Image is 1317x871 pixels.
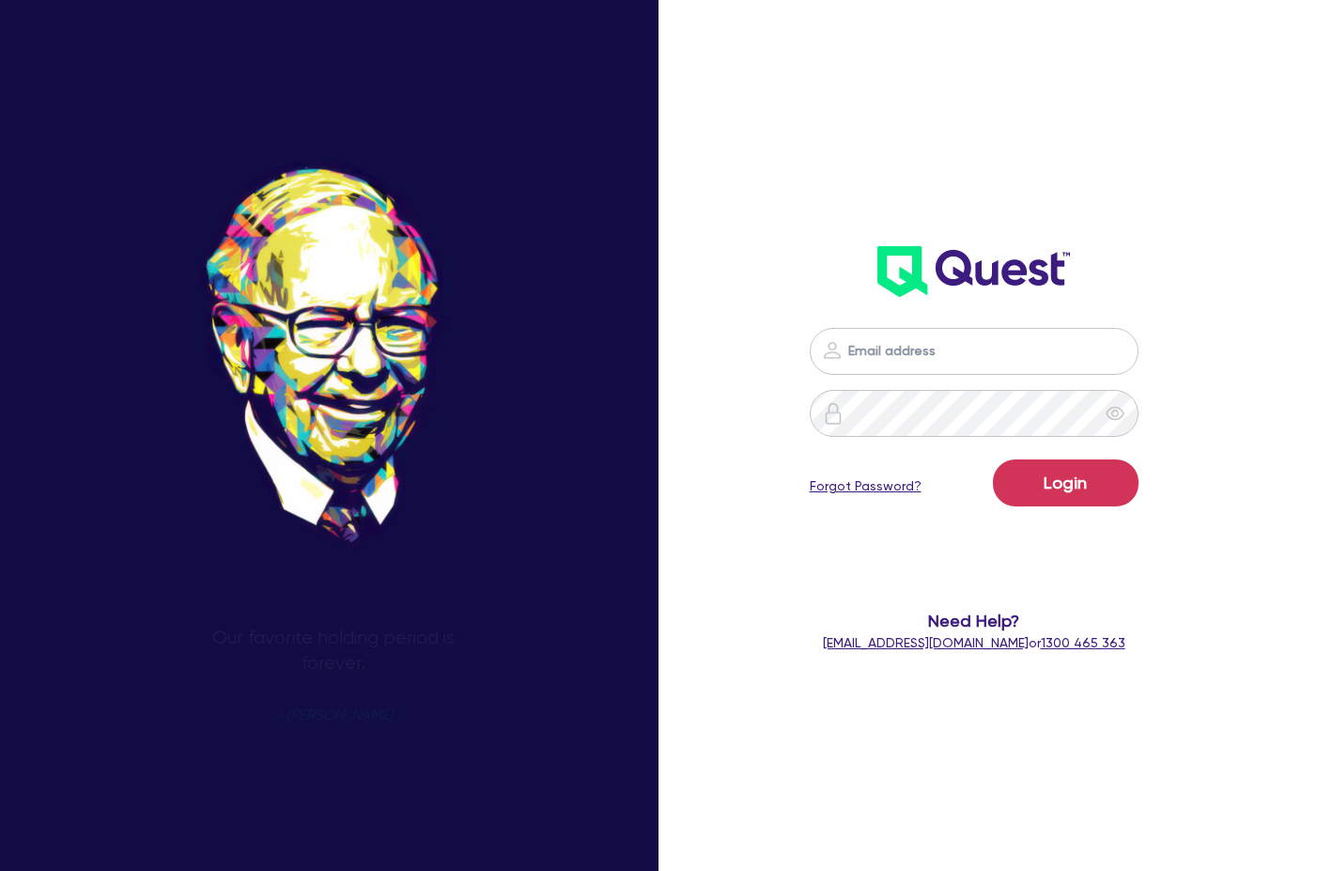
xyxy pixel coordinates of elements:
[993,459,1139,506] button: Login
[823,635,1125,650] span: or
[1041,635,1125,650] tcxspan: Call 1300 465 363 via 3CX
[275,708,393,723] span: - [PERSON_NAME]
[806,608,1142,633] span: Need Help?
[823,635,1029,650] a: [EMAIL_ADDRESS][DOMAIN_NAME]
[821,339,844,362] img: icon-password
[822,402,844,425] img: icon-password
[810,328,1139,375] input: Email address
[877,246,1070,297] img: wH2k97JdezQIQAAAABJRU5ErkJggg==
[1106,404,1124,423] span: eye
[810,476,922,496] a: Forgot Password?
